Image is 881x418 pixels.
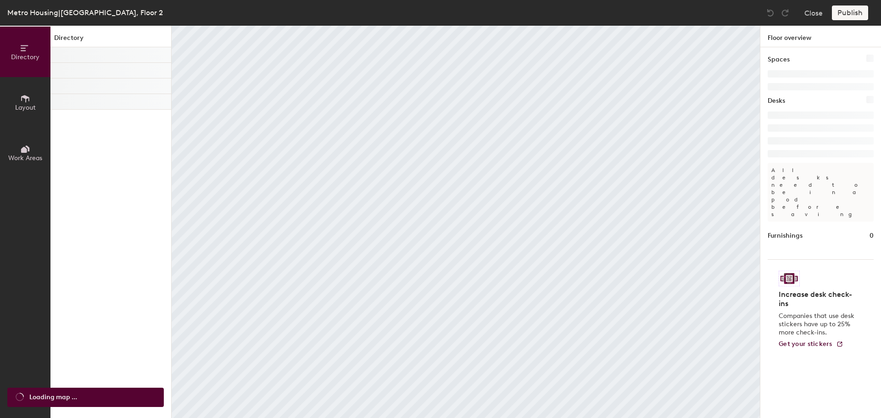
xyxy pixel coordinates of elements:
h1: Desks [768,96,785,106]
span: Get your stickers [779,340,832,348]
span: Layout [15,104,36,111]
h1: Floor overview [760,26,881,47]
a: Get your stickers [779,340,843,348]
h1: Spaces [768,55,790,65]
img: Undo [766,8,775,17]
span: Work Areas [8,154,42,162]
h1: Furnishings [768,231,803,241]
img: Sticker logo [779,271,800,286]
h1: Directory [50,33,171,47]
h4: Increase desk check-ins [779,290,857,308]
canvas: Map [172,26,760,418]
span: Loading map ... [29,392,77,402]
h1: 0 [870,231,874,241]
p: All desks need to be in a pod before saving [768,163,874,222]
button: Close [804,6,823,20]
span: Directory [11,53,39,61]
img: Redo [781,8,790,17]
div: Metro Housing|[GEOGRAPHIC_DATA], Floor 2 [7,7,163,18]
p: Companies that use desk stickers have up to 25% more check-ins. [779,312,857,337]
